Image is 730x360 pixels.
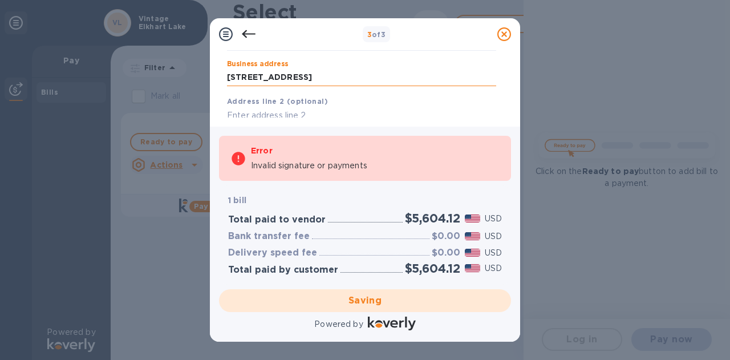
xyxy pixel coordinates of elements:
h3: Delivery speed fee [228,248,317,258]
span: 3 [367,30,372,39]
h3: $0.00 [432,248,460,258]
p: USD [485,213,502,225]
b: Address line 2 (optional) [227,97,328,106]
p: USD [485,262,502,274]
p: Powered by [314,318,363,330]
h3: Bank transfer fee [228,231,310,242]
b: Error [251,146,273,155]
p: USD [485,230,502,242]
h2: $5,604.12 [405,211,460,225]
p: USD [485,247,502,259]
img: USD [465,232,480,240]
h2: $5,604.12 [405,261,460,276]
img: USD [465,215,480,223]
p: Invalid signature or payments [251,160,367,172]
h3: Total paid to vendor [228,215,326,225]
input: Enter address line 2 [227,107,496,124]
input: Enter address [227,69,496,86]
img: USD [465,264,480,272]
img: Logo [368,317,416,330]
h3: Total paid by customer [228,265,338,276]
b: of 3 [367,30,386,39]
b: 1 bill [228,196,246,205]
label: Business address [227,61,288,68]
img: USD [465,249,480,257]
h3: $0.00 [432,231,460,242]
